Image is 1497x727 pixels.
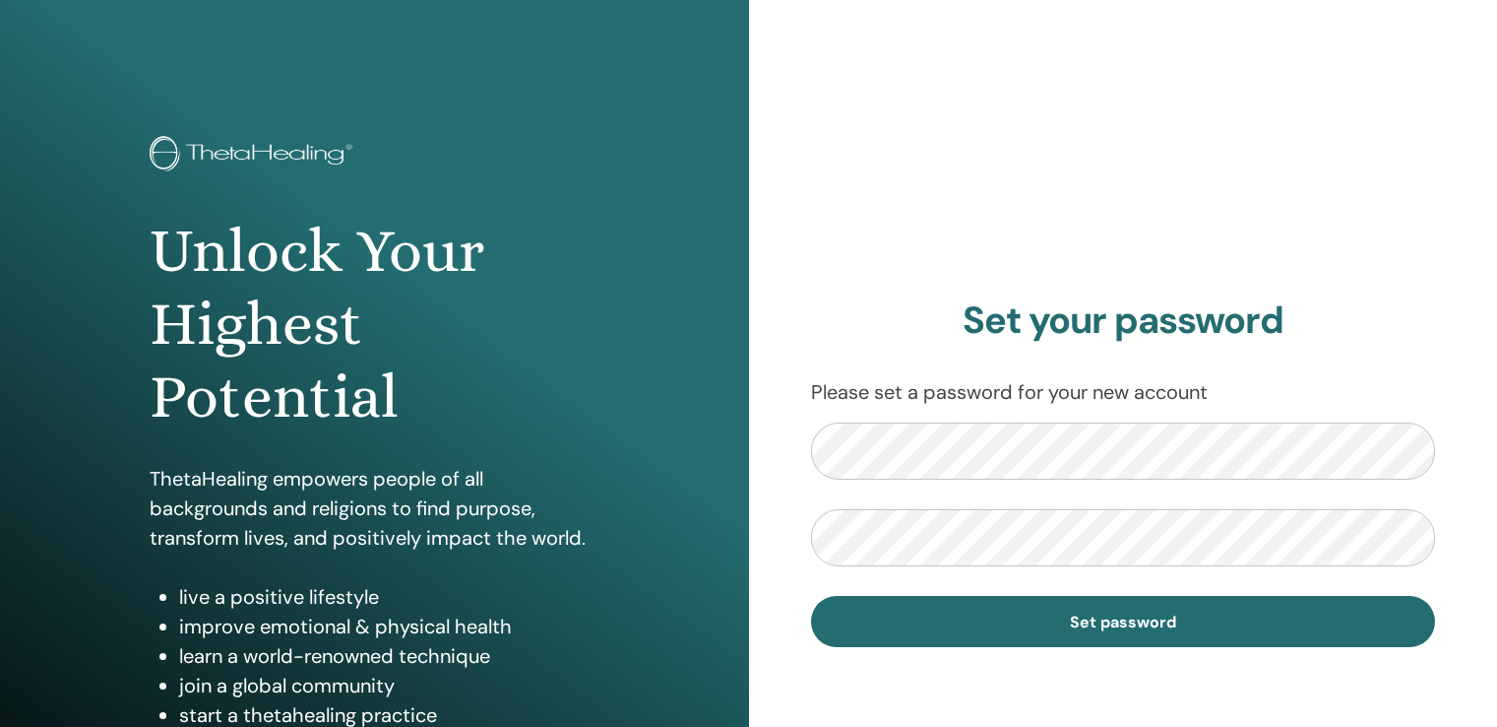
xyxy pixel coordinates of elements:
[179,671,599,700] li: join a global community
[811,298,1436,344] h2: Set your password
[150,464,599,553] p: ThetaHealing empowers people of all backgrounds and religions to find purpose, transform lives, a...
[179,612,599,641] li: improve emotional & physical health
[150,215,599,434] h1: Unlock Your Highest Potential
[179,641,599,671] li: learn a world-renowned technique
[811,596,1436,647] button: Set password
[811,377,1436,407] p: Please set a password for your new account
[1070,612,1176,632] span: Set password
[179,582,599,612] li: live a positive lifestyle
